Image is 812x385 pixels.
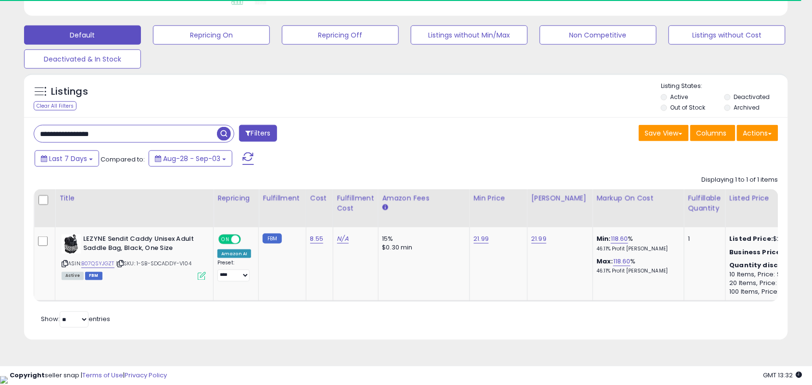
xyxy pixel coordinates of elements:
[730,248,810,257] div: $21.33
[597,235,677,252] div: %
[382,243,462,252] div: $0.30 min
[639,125,689,141] button: Save View
[730,261,810,270] div: :
[62,272,84,280] span: All listings currently available for purchase on Amazon
[597,257,677,275] div: %
[82,371,123,380] a: Terms of Use
[474,193,523,203] div: Min Price
[661,82,788,91] p: Listing States:
[737,125,778,141] button: Actions
[730,271,810,279] div: 10 Items, Price: $20.46
[613,257,631,266] a: 118.60
[597,246,677,252] p: 46.11% Profit [PERSON_NAME]
[240,236,255,244] span: OFF
[730,279,810,288] div: 20 Items, Price: $19.8
[474,234,489,244] a: 21.99
[597,268,677,275] p: 46.11% Profit [PERSON_NAME]
[217,193,254,203] div: Repricing
[671,93,688,101] label: Active
[217,260,251,282] div: Preset:
[219,236,231,244] span: ON
[730,261,799,270] b: Quantity discounts
[382,203,388,212] small: Amazon Fees.
[611,234,628,244] a: 118.60
[702,175,778,185] div: Displaying 1 to 1 of 1 items
[688,193,722,213] div: Fulfillable Quantity
[239,125,277,142] button: Filters
[34,101,76,111] div: Clear All Filters
[337,193,374,213] div: Fulfillment Cost
[671,103,706,112] label: Out of Stock
[263,234,281,244] small: FBM
[10,371,45,380] strong: Copyright
[532,193,589,203] div: [PERSON_NAME]
[85,272,102,280] span: FBM
[532,234,547,244] a: 21.99
[310,193,329,203] div: Cost
[337,234,349,244] a: N/A
[763,371,802,380] span: 2025-09-11 13:32 GMT
[597,193,680,203] div: Markup on Cost
[730,288,810,297] div: 100 Items, Price: $18.7
[59,193,209,203] div: Title
[116,260,191,268] span: | SKU: 1-SB-SDCADDY-V104
[41,315,110,324] span: Show: entries
[24,25,141,45] button: Default
[597,234,611,243] b: Min:
[730,248,783,257] b: Business Price:
[125,371,167,380] a: Privacy Policy
[101,155,145,164] span: Compared to:
[153,25,270,45] button: Repricing On
[688,235,718,243] div: 1
[697,128,727,138] span: Columns
[51,85,88,99] h5: Listings
[734,103,760,112] label: Archived
[282,25,399,45] button: Repricing Off
[10,371,167,380] div: seller snap | |
[163,154,220,163] span: Aug-28 - Sep-03
[217,249,251,258] div: Amazon AI
[81,260,114,268] a: B07QSYJGZT
[49,154,87,163] span: Last 7 Days
[730,234,774,243] b: Listed Price:
[382,193,466,203] div: Amazon Fees
[83,235,200,255] b: LEZYNE Sendit Caddy Unisex Adult Saddle Bag, Black, One Size
[730,235,810,243] div: $21.99
[690,125,736,141] button: Columns
[62,235,206,279] div: ASIN:
[35,150,99,167] button: Last 7 Days
[597,257,614,266] b: Max:
[149,150,232,167] button: Aug-28 - Sep-03
[310,234,324,244] a: 8.55
[24,50,141,69] button: Deactivated & In Stock
[734,93,770,101] label: Deactivated
[382,235,462,243] div: 15%
[62,235,81,254] img: 41atud2llFL._SL40_.jpg
[593,189,684,227] th: The percentage added to the cost of goods (COGS) that forms the calculator for Min & Max prices.
[411,25,528,45] button: Listings without Min/Max
[540,25,657,45] button: Non Competitive
[263,193,302,203] div: Fulfillment
[669,25,786,45] button: Listings without Cost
